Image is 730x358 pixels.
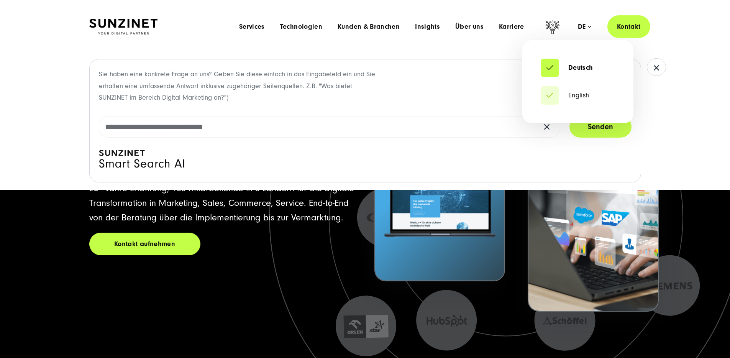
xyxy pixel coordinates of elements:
a: Kontakt aufnehmen [89,233,200,255]
p: 25+ Jahre Erfahrung, 160 Mitarbeitende in 3 Ländern für die Digitale Transformation in Marketing,... [89,181,356,225]
a: Kunden & Branchen [338,23,400,31]
a: Services [239,23,265,31]
a: Insights [415,23,440,31]
img: Letztes Projekt von Niedax. Ein Laptop auf dem die Niedax Website geöffnet ist, auf blauem Hinter... [375,122,504,281]
a: Technologien [280,23,322,31]
a: Kontakt [607,15,650,38]
a: Über uns [455,23,484,31]
a: English [541,92,589,99]
button: Senden [569,116,632,138]
img: SUNZINET Full Service Digital Agentur [89,19,157,35]
button: Bosch Digital:Effiziente Prozesse für höhere Umsätze BOSCH - Kundeprojekt - Digital Transformatio... [528,107,658,312]
a: Deutsch [541,64,593,72]
div: de [578,23,591,31]
p: Sie haben eine konkrete Frage an uns? Geben Sie diese einfach in das Eingabefeld ein und Sie erha... [99,69,377,104]
img: BOSCH - Kundeprojekt - Digital Transformation Agentur SUNZINET [528,152,658,311]
a: Karriere [499,23,524,31]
